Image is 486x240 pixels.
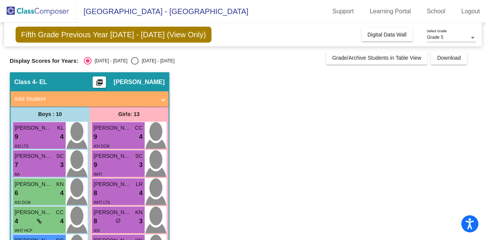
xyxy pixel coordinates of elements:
span: [GEOGRAPHIC_DATA] - [GEOGRAPHIC_DATA] [76,5,248,17]
button: Grade/Archive Students in Table View [326,51,428,65]
span: [PERSON_NAME] [94,152,132,160]
span: SC [56,152,63,160]
span: 4 [60,188,63,198]
a: Learning Portal [364,5,417,17]
div: [DATE] - [DATE] [92,57,127,64]
span: do_not_disturb_alt [115,218,121,223]
span: KN [135,208,142,216]
span: KN [56,180,63,188]
span: 4 [139,132,142,142]
span: [PERSON_NAME] [PERSON_NAME] [15,152,53,160]
mat-icon: picture_as_pdf [95,79,104,89]
div: [DATE] - [DATE] [139,57,174,64]
span: 8 [94,216,97,226]
span: Fifth Grade Previous Year [DATE] - [DATE] (View Only) [16,27,212,43]
span: 3 [139,160,142,170]
span: - EL [36,78,47,86]
a: School [421,5,451,17]
span: Grade 5 [427,35,443,40]
span: 8 [94,188,97,198]
span: WHT HCP [15,229,32,233]
span: 4 [60,216,63,226]
span: KL [57,124,63,132]
mat-radio-group: Select an option [84,57,174,65]
span: 3 [60,160,63,170]
span: [PERSON_NAME] [114,78,164,86]
span: [PERSON_NAME] [94,180,132,188]
div: Boys : 10 [11,106,90,122]
span: Grade/Archive Students in Table View [332,55,421,61]
span: 4 [60,132,63,142]
span: [PERSON_NAME] [15,208,53,216]
span: [PERSON_NAME] [15,124,53,132]
span: 6 [15,188,18,198]
mat-panel-title: Add Student [14,95,156,103]
button: Download [431,51,467,65]
span: Digital Data Wall [368,32,407,38]
span: WHT [94,172,103,176]
span: ASI DCM [15,200,31,205]
span: 3 [139,216,142,226]
span: 9 [94,132,97,142]
span: ASI DCM [94,144,110,148]
a: Logout [455,5,486,17]
span: Display Scores for Years: [10,57,79,64]
span: 4 [139,188,142,198]
span: LR [136,180,143,188]
span: 9 [94,160,97,170]
span: 4 [15,216,18,226]
span: CC [135,124,142,132]
span: AA [15,172,20,176]
span: SC [135,152,142,160]
span: WHT LTS [94,200,110,205]
span: [PERSON_NAME] [94,208,132,216]
span: Class 4 [14,78,36,86]
span: CC [56,208,63,216]
span: 7 [15,160,18,170]
mat-expansion-panel-header: Add Student [11,91,169,106]
a: Support [327,5,360,17]
span: [PERSON_NAME] [94,124,132,132]
span: ASI [94,229,100,233]
button: Print Students Details [93,76,106,88]
span: [PERSON_NAME] [15,180,53,188]
span: ASI LTS [15,144,29,148]
span: Download [437,55,461,61]
div: Girls: 13 [90,106,169,122]
button: Digital Data Wall [361,28,413,41]
span: 9 [15,132,18,142]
